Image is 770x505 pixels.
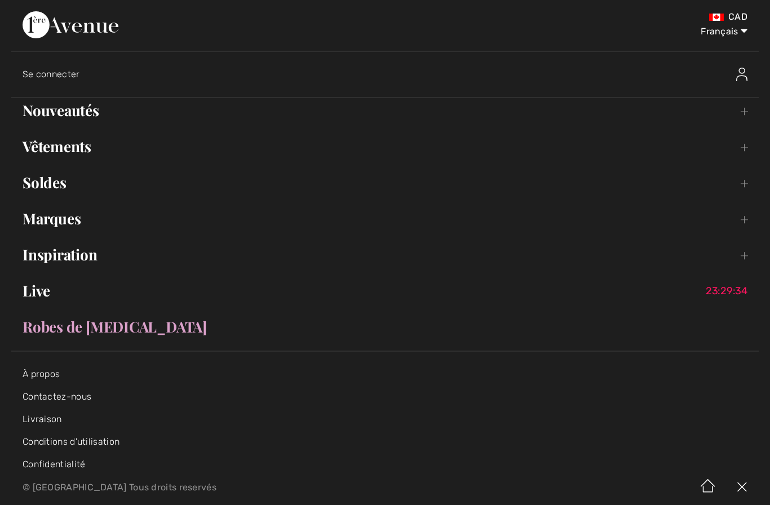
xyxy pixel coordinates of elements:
a: Robes de [MEDICAL_DATA] [11,314,759,339]
a: Nouveautés [11,98,759,123]
span: Chat [26,8,50,18]
p: © [GEOGRAPHIC_DATA] Tous droits reservés [23,484,452,491]
a: Vêtements [11,134,759,159]
a: Soldes [11,170,759,195]
img: 1ère Avenue [23,11,118,38]
a: Inspiration [11,242,759,267]
span: 23:29:34 [706,285,753,296]
img: Accueil [691,470,725,505]
a: Se connecterSe connecter [23,56,759,92]
a: Livraison [23,414,62,424]
span: Se connecter [23,69,80,79]
img: X [725,470,759,505]
a: Live23:29:34 [11,278,759,303]
a: Marques [11,206,759,231]
img: Se connecter [736,68,747,81]
div: CAD [452,11,747,23]
a: Confidentialité [23,459,86,469]
a: À propos [23,369,60,379]
a: Conditions d'utilisation [23,436,120,447]
a: Contactez-nous [23,391,91,402]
